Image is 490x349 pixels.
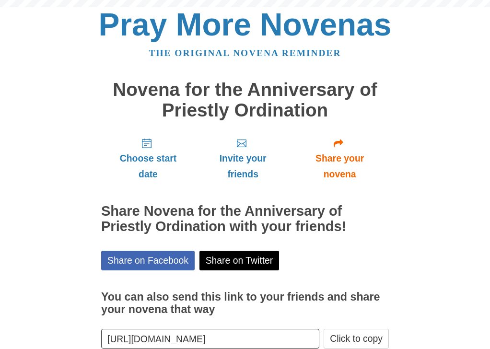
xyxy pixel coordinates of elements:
[205,151,281,182] span: Invite your friends
[99,7,392,42] a: Pray More Novenas
[101,291,389,315] h3: You can also send this link to your friends and share your novena that way
[300,151,379,182] span: Share your novena
[111,151,186,182] span: Choose start date
[149,48,341,58] a: The original novena reminder
[324,329,389,349] button: Click to copy
[291,130,389,187] a: Share your novena
[101,251,195,270] a: Share on Facebook
[101,204,389,234] h2: Share Novena for the Anniversary of Priestly Ordination with your friends!
[101,130,195,187] a: Choose start date
[195,130,291,187] a: Invite your friends
[199,251,280,270] a: Share on Twitter
[101,80,389,120] h1: Novena for the Anniversary of Priestly Ordination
